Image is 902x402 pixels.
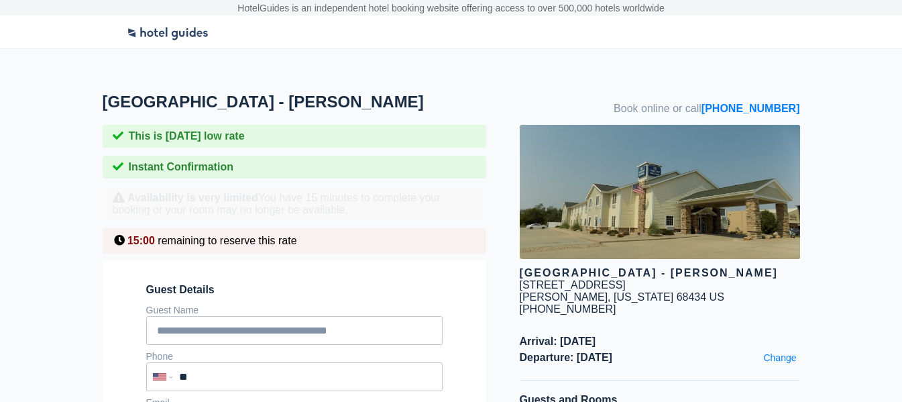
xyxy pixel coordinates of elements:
[760,349,799,366] a: Change
[520,303,800,315] div: [PHONE_NUMBER]
[520,352,800,364] span: Departure: [DATE]
[158,235,296,246] span: remaining to reserve this rate
[103,125,486,148] div: This is [DATE] low rate
[520,336,800,348] span: Arrival: [DATE]
[103,156,486,179] div: Instant Confirmation
[126,19,210,42] img: Logo-Transparent.png
[127,192,258,203] strong: Availability is very limited
[710,291,724,303] span: US
[146,305,199,315] label: Guest Name
[677,291,707,303] span: 68434
[103,93,520,111] h1: [GEOGRAPHIC_DATA] - [PERSON_NAME]
[148,364,176,390] div: United States: +1
[113,192,441,215] span: You have 15 minutes to complete your booking or your room may no longer be available.
[701,103,800,114] a: [PHONE_NUMBER]
[614,291,673,303] span: [US_STATE]
[520,279,626,291] div: [STREET_ADDRESS]
[146,284,443,296] span: Guest Details
[146,351,173,362] label: Phone
[520,125,800,259] img: hotel image
[127,235,155,246] span: 15:00
[614,103,799,115] span: Book online or call
[520,291,611,303] span: [PERSON_NAME],
[520,267,800,279] div: [GEOGRAPHIC_DATA] - [PERSON_NAME]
